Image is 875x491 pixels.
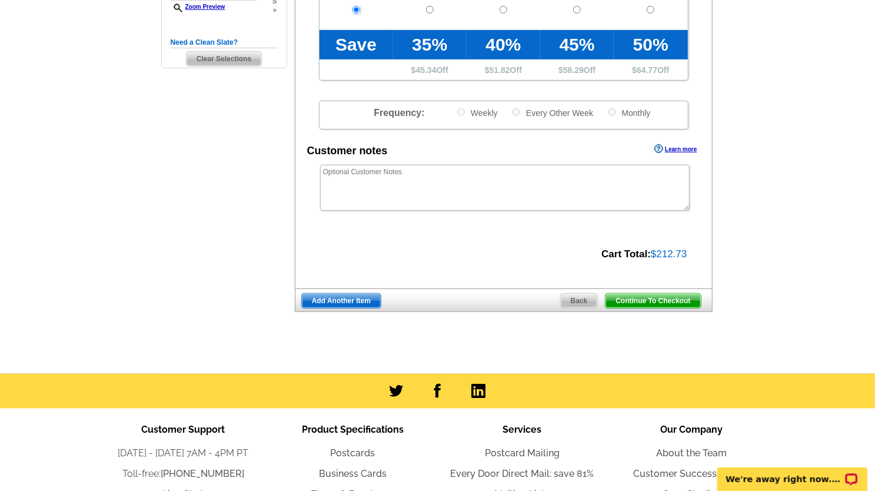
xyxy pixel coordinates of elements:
[187,52,261,66] span: Clear Selections
[319,468,387,479] a: Business Cards
[320,30,393,59] td: Save
[540,30,614,59] td: 45%
[637,65,657,75] span: 64.77
[416,65,437,75] span: 45.34
[503,424,542,435] span: Services
[657,447,727,459] a: About the Team
[393,30,467,59] td: 35%
[302,294,381,308] span: Add Another Item
[171,37,278,48] h5: Need a Clean Slate?
[301,293,381,308] a: Add Another Item
[614,30,687,59] td: 50%
[457,108,465,116] input: Weekly
[710,454,875,491] iframe: LiveChat chat widget
[608,108,616,116] input: Monthly
[307,143,388,159] div: Customer notes
[272,6,277,15] span: »
[561,294,598,308] span: Back
[490,65,510,75] span: 51.82
[607,107,651,118] label: Monthly
[142,424,225,435] span: Customer Support
[451,468,594,479] a: Every Door Direct Mail: save 81%
[485,447,560,459] a: Postcard Mailing
[614,59,687,80] td: $ Off
[654,144,697,154] a: Learn more
[393,59,467,80] td: $ Off
[456,107,498,118] label: Weekly
[171,4,225,10] a: Zoom Preview
[563,65,584,75] span: 58.29
[302,424,404,435] span: Product Specifications
[467,30,540,59] td: 40%
[633,468,750,479] a: Customer Success Stories
[374,108,424,118] span: Frequency:
[331,447,375,459] a: Postcards
[99,467,268,481] li: Toll-free:
[601,248,651,260] strong: Cart Total:
[511,107,593,118] label: Every Other Week
[513,108,520,116] input: Every Other Week
[161,468,244,479] a: [PHONE_NUMBER]
[540,59,614,80] td: $ Off
[651,248,687,260] span: $212.73
[661,424,723,435] span: Our Company
[560,293,598,308] a: Back
[99,446,268,460] li: [DATE] - [DATE] 7AM - 4PM PT
[467,59,540,80] td: $ Off
[605,294,700,308] span: Continue To Checkout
